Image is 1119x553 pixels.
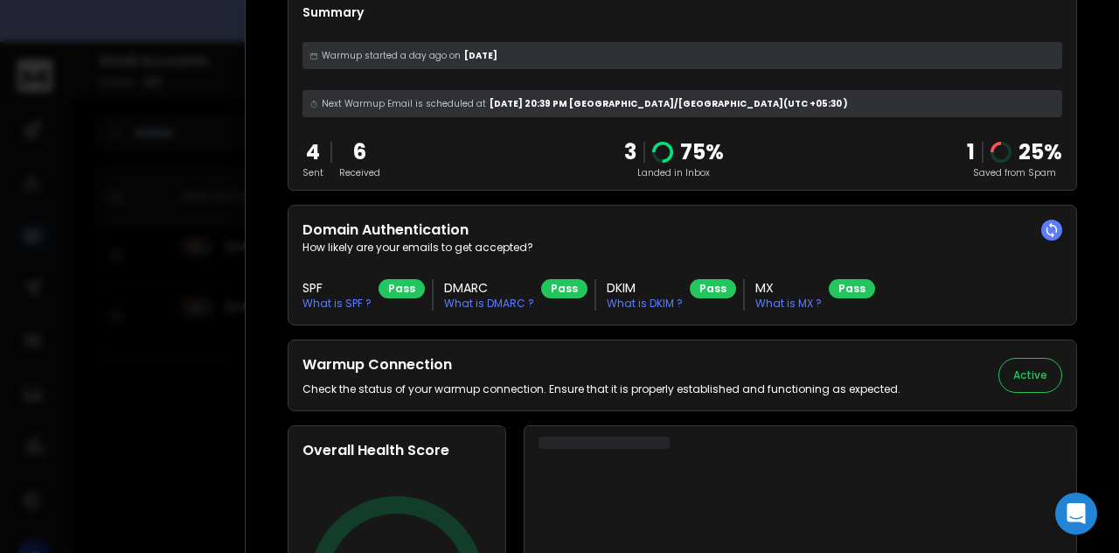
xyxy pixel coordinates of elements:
[302,138,323,166] p: 4
[755,297,822,311] p: What is MX ?
[680,138,724,166] p: 75 %
[302,279,372,297] h3: SPF
[967,137,975,166] strong: 1
[624,138,636,166] p: 3
[302,382,900,396] p: Check the status of your warmup connection. Ensure that it is properly established and functionin...
[339,138,380,166] p: 6
[607,297,683,311] p: What is DKIM ?
[302,166,323,179] p: Sent
[1018,138,1062,166] p: 25 %
[690,279,736,298] div: Pass
[302,241,1062,255] p: How likely are your emails to get accepted?
[998,358,1062,393] button: Active
[302,297,372,311] p: What is SPF ?
[444,297,534,311] p: What is DMARC ?
[302,42,1062,69] div: [DATE]
[607,279,683,297] h3: DKIM
[829,279,875,298] div: Pass
[302,354,900,375] h2: Warmup Connection
[302,220,1062,241] h2: Domain Authentication
[444,279,534,297] h3: DMARC
[379,279,425,298] div: Pass
[322,97,486,110] span: Next Warmup Email is scheduled at
[302,440,491,461] h2: Overall Health Score
[755,279,822,297] h3: MX
[541,279,587,298] div: Pass
[624,166,724,179] p: Landed in Inbox
[302,3,1062,21] p: Summary
[1055,493,1097,535] div: Open Intercom Messenger
[322,49,461,62] span: Warmup started a day ago on
[339,166,380,179] p: Received
[967,166,1062,179] p: Saved from Spam
[302,90,1062,117] div: [DATE] 20:39 PM [GEOGRAPHIC_DATA]/[GEOGRAPHIC_DATA] (UTC +05:30 )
